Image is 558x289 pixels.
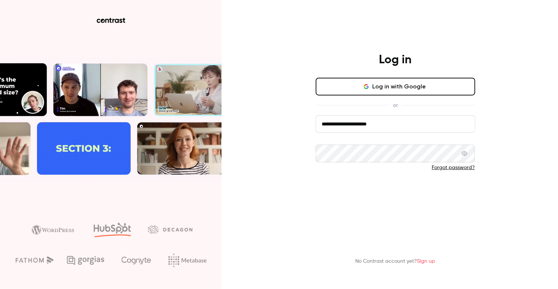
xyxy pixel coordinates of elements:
[316,78,475,95] button: Log in with Google
[379,53,412,67] h4: Log in
[356,258,435,265] p: No Contrast account yet?
[389,101,401,109] span: or
[316,183,475,201] button: Log in
[432,165,475,170] a: Forgot password?
[417,259,435,264] a: Sign up
[148,225,192,233] img: decagon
